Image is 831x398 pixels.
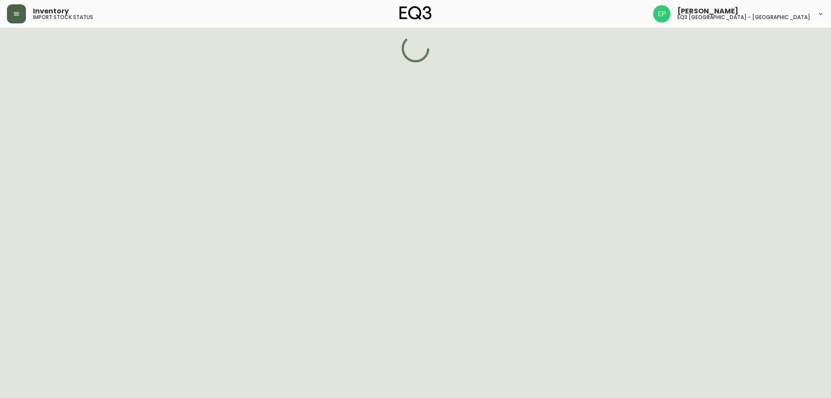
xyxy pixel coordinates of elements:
[399,6,432,20] img: logo
[677,15,810,20] h5: eq3 [GEOGRAPHIC_DATA] - [GEOGRAPHIC_DATA]
[33,8,69,15] span: Inventory
[33,15,93,20] h5: import stock status
[653,5,670,23] img: edb0eb29d4ff191ed42d19acdf48d771
[677,8,738,15] span: [PERSON_NAME]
